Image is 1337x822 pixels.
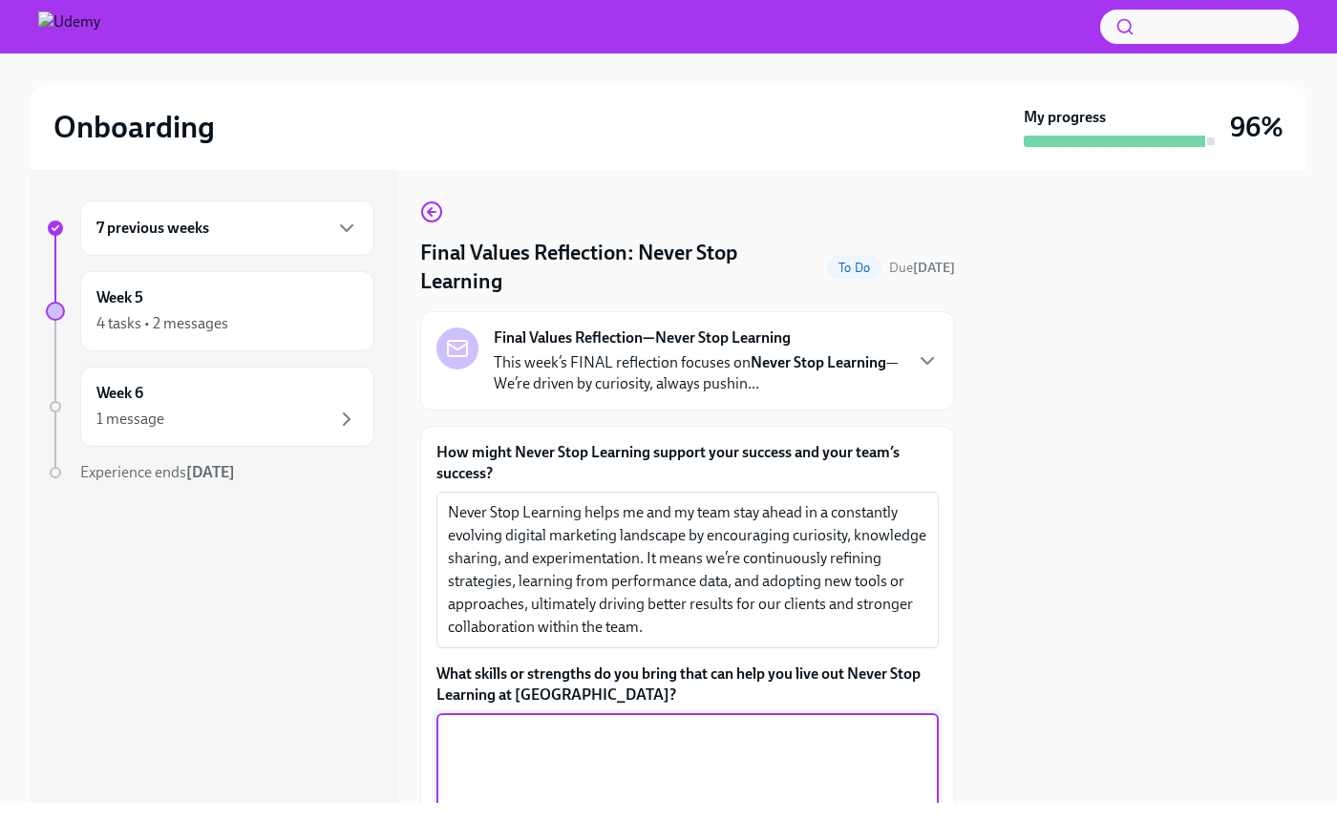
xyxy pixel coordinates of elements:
a: Week 61 message [46,367,374,447]
h6: Week 6 [96,383,143,404]
span: August 18th, 2025 10:00 [889,259,955,277]
textarea: Never Stop Learning helps me and my team stay ahead in a constantly evolving digital marketing la... [448,501,927,639]
h3: 96% [1230,110,1284,144]
strong: [DATE] [186,463,235,481]
div: 7 previous weeks [80,200,374,256]
strong: Never Stop Learning [751,353,886,371]
span: Due [889,260,955,276]
h4: Final Values Reflection: Never Stop Learning [420,239,819,296]
h6: Week 5 [96,287,143,308]
p: This week’s FINAL reflection focuses on —We’re driven by curiosity, always pushin... [494,352,901,394]
strong: Final Values Reflection—Never Stop Learning [494,327,791,348]
a: Week 54 tasks • 2 messages [46,271,374,351]
img: Udemy [38,11,100,42]
h2: Onboarding [53,108,215,146]
h6: 7 previous weeks [96,218,209,239]
strong: [DATE] [913,260,955,276]
label: What skills or strengths do you bring that can help you live out Never Stop Learning at [GEOGRAPH... [436,664,939,706]
div: 1 message [96,409,164,430]
span: Experience ends [80,463,235,481]
label: How might Never Stop Learning support your success and your team’s success? [436,442,939,484]
span: To Do [827,261,881,275]
div: 4 tasks • 2 messages [96,313,228,334]
strong: My progress [1024,107,1106,128]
